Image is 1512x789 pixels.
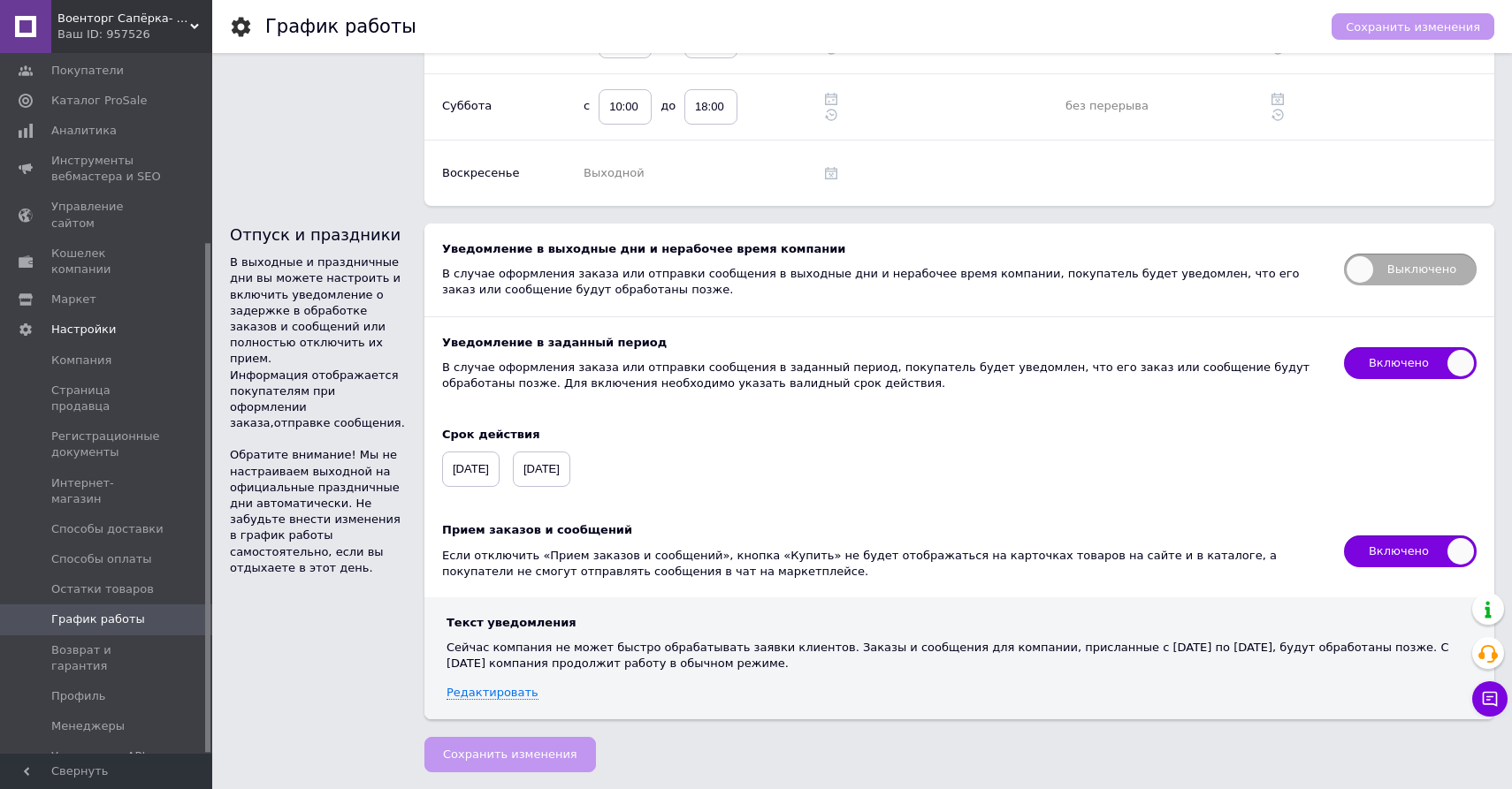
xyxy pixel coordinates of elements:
p: Информация отображается покупателям при оформлении заказа,отправке сообщения. [230,368,407,432]
div: В случае оформления заказа или отправки сообщения в заданный период, покупатель будет уведомлен, ... [442,360,1326,391]
b: Текст уведомления [447,616,577,629]
span: Выключено [1344,254,1477,285]
div: В случае оформления заказа или отправки сообщения в выходные дни и нерабочее время компании, поку... [442,266,1326,298]
div: Сейчас компания не может быстро обрабатывать заявки клиентов. Заказы и сообщения для компании, пр... [447,640,1472,671]
span: Профиль [51,688,106,704]
div: Уведомление в выходные дни и нерабочее время компании [442,241,1326,257]
span: Компания [51,353,111,368]
td: Воскресенье [424,140,531,206]
span: График работы [51,611,145,627]
p: В выходные и праздничные дни вы можете настроить и включить уведомление о задержке в обработке за... [230,254,407,367]
span: Включено [1344,347,1477,379]
span: [DATE] [513,451,570,487]
span: Интернет-магазин [51,475,164,507]
span: Каталог ProSale [51,93,147,109]
span: Аналитика [51,123,117,139]
span: Остатки товаров [51,581,154,597]
span: Покупатели [51,63,124,79]
h2: Отпуск и праздники [230,224,407,246]
p: Обратите внимание! Мы не настраиваем выходной на официальные праздничные дни автоматически. Не за... [230,447,407,576]
span: Страница продавца [51,383,164,414]
span: Выходной [584,166,645,179]
span: Менеджеры [51,718,125,734]
span: Управление сайтом [51,199,164,231]
span: Способы оплаты [51,551,152,567]
span: Настройки [51,322,116,338]
button: Чат с покупателем [1472,681,1508,717]
div: Ваш ID: 957526 [57,27,212,42]
div: Уведомление в заданный период [442,335,1326,351]
span: с [584,90,590,122]
span: [DATE] [442,451,500,487]
div: Если отключить «Прием заказов и сообщений», кнопка «Купить» не будет отображаться на карточках то... [442,548,1326,580]
span: до [661,90,676,122]
span: Управление API-токенами [51,748,164,780]
div: Срок действия [442,427,1477,443]
span: Включено [1344,535,1477,567]
span: Инструменты вебмастера и SEO [51,153,164,185]
span: Маркет [51,292,96,307]
span: Военторг Сапёрка- оптово-розничный магазин армейской экипировки, одежды, обуви и товаров для туризма [57,11,190,27]
span: Кошелек компании [51,246,164,277]
span: Возврат и гарантия [51,642,164,674]
a: Редактировать [447,686,538,700]
div: Прием заказов и сообщений [442,522,1326,538]
span: Способы доставки [51,521,164,537]
td: Суббота [424,73,531,140]
span: Регистрационные документы [51,429,164,460]
span: без перерыва [1065,99,1149,112]
h1: График работы [265,16,416,37]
